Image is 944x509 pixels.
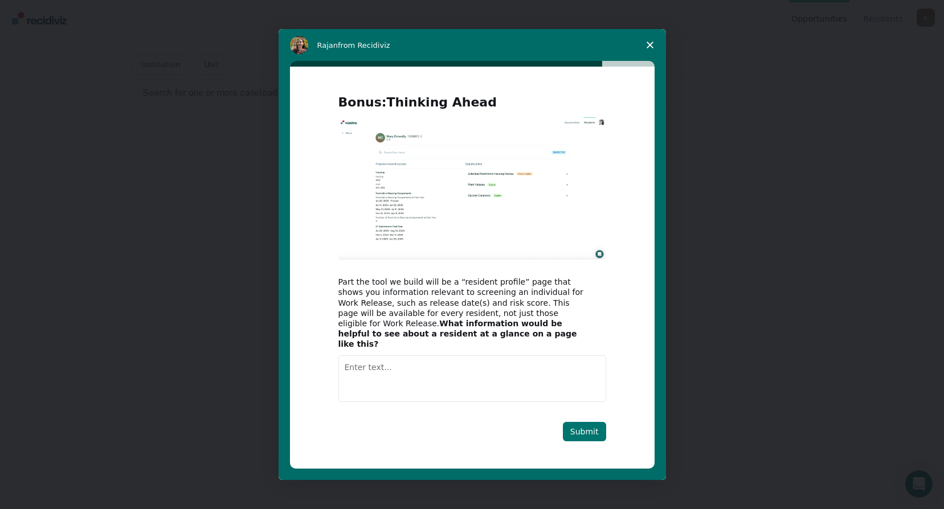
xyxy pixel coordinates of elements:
[290,36,308,54] img: Profile image for Rajan
[338,94,606,117] h2: Bonus:
[317,41,338,50] span: Rajan
[387,95,497,109] b: Thinking Ahead
[338,319,577,348] b: What information would be helpful to see about a resident at a glance on a page like this?
[634,29,666,61] span: Close survey
[338,355,606,402] textarea: Enter text...
[338,41,390,50] span: from Recidiviz
[563,422,606,441] button: Submit
[338,277,589,349] div: Part the tool we build will be a “resident profile” page that shows you information relevant to s...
